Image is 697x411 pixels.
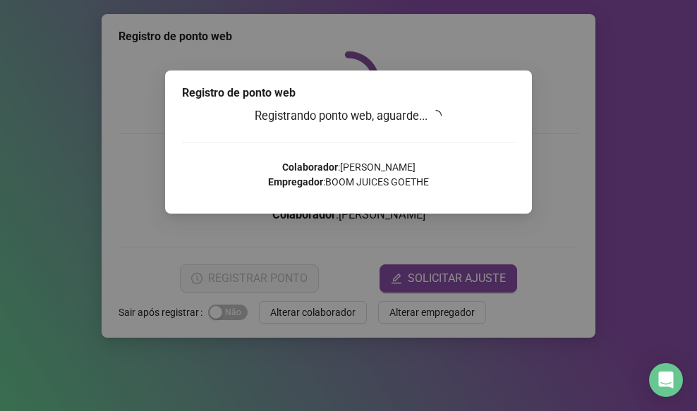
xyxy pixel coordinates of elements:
[649,363,683,397] div: Open Intercom Messenger
[182,107,515,125] h3: Registrando ponto web, aguarde...
[282,161,338,173] strong: Colaborador
[182,85,515,102] div: Registro de ponto web
[430,109,443,122] span: loading
[182,160,515,190] p: : [PERSON_NAME] : BOOM JUICES GOETHE
[268,176,323,188] strong: Empregador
